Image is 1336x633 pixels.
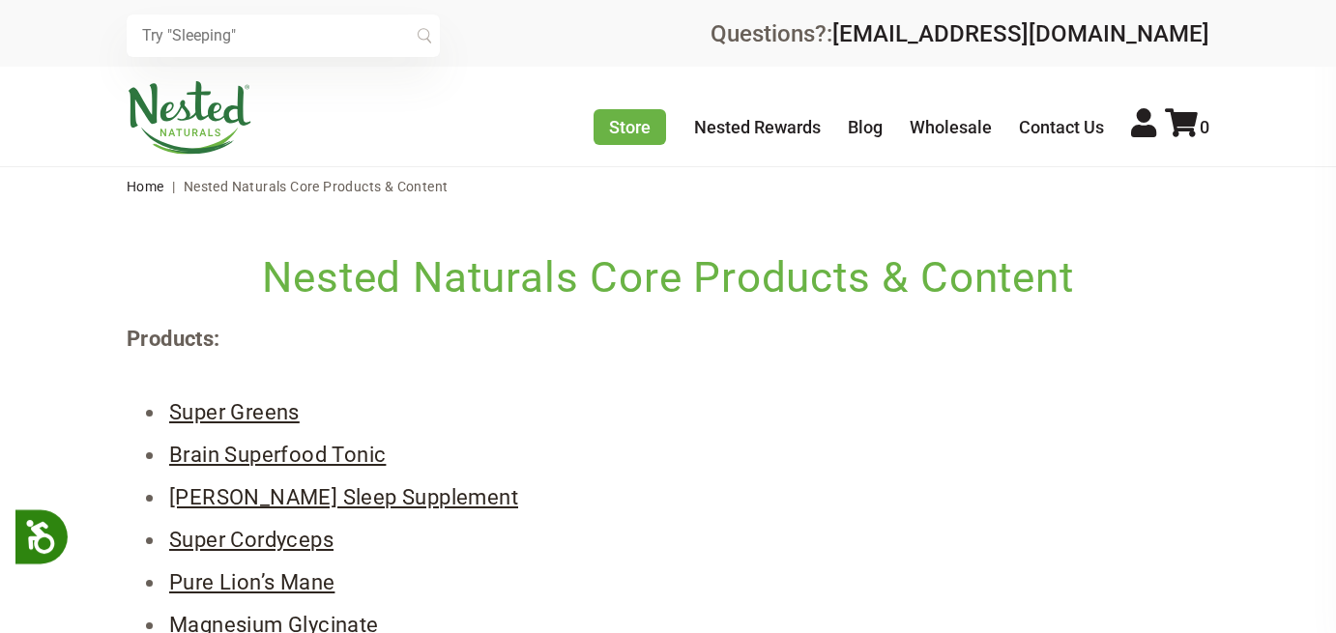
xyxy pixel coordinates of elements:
[169,528,334,552] a: Super Cordyceps
[169,485,518,509] a: [PERSON_NAME] Sleep Supplement
[127,14,440,57] input: Try "Sleeping"
[694,117,821,137] a: Nested Rewards
[848,117,883,137] a: Blog
[169,400,300,424] a: Super Greens
[169,570,334,594] a: Pure Lion’s Mane
[127,327,220,351] strong: Products:
[1019,117,1104,137] a: Contact Us
[711,22,1209,45] div: Questions?:
[1200,117,1209,137] span: 0
[910,117,992,137] a: Wholesale
[832,20,1209,47] a: [EMAIL_ADDRESS][DOMAIN_NAME]
[184,179,449,194] span: Nested Naturals Core Products & Content
[127,248,1209,306] h1: Nested Naturals Core Products & Content
[1165,117,1209,137] a: 0
[127,179,164,194] a: Home
[167,179,180,194] span: |
[594,109,666,145] a: Store
[127,167,1209,206] nav: breadcrumbs
[127,81,252,155] img: Nested Naturals
[169,443,386,467] a: Brain Superfood Tonic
